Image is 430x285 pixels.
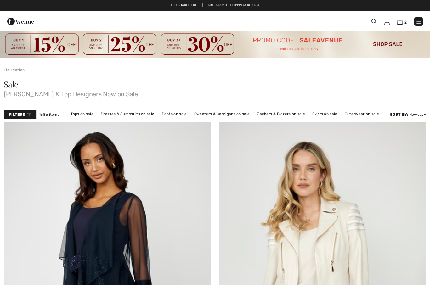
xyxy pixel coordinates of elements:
span: 1686 items [39,112,59,117]
span: 2 [404,20,407,25]
img: 1ère Avenue [7,15,34,28]
span: Sale [4,79,18,90]
a: Sweaters & Cardigans on sale [191,110,253,118]
a: Tops on sale [67,110,97,118]
strong: Filters [9,112,25,117]
a: 1ère Avenue [7,18,34,24]
strong: Sort By [390,112,407,117]
a: Skirts on sale [309,110,340,118]
img: Shopping Bag [397,19,403,25]
a: Liquidation [4,68,25,72]
div: : Newest [390,112,426,117]
a: Jackets & Blazers on sale [254,110,308,118]
img: Search [371,19,377,24]
span: 1 [27,112,31,117]
span: [PERSON_NAME] & Top Designers Now on Sale [4,88,426,97]
img: Menu [416,19,422,25]
a: Pants on sale [159,110,190,118]
a: 2 [397,18,407,25]
a: Dresses & Jumpsuits on sale [98,110,157,118]
a: Outerwear on sale [342,110,382,118]
img: My Info [384,19,390,25]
